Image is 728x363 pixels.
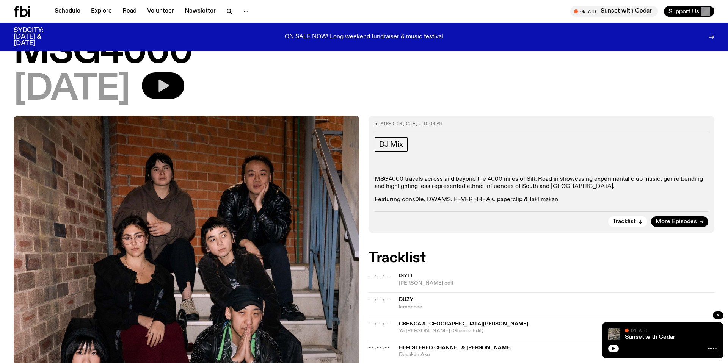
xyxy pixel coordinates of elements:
button: Support Us [664,6,714,17]
h3: SYDCITY: [DATE] & [DATE] [14,27,62,47]
span: --:--:-- [369,344,390,350]
span: lemonade [399,304,714,311]
span: --:--:-- [369,273,390,279]
span: Tracklist [613,219,636,225]
span: , 10:00pm [418,120,442,127]
a: Sunset with Cedar [625,334,675,340]
a: Volunteer [143,6,179,17]
span: On Air [631,328,647,333]
span: [DATE] [402,120,418,127]
h1: MSG4000 [14,35,714,69]
h2: Tracklist [369,251,714,265]
p: ON SALE NOW! Long weekend fundraiser & music festival [285,34,443,41]
span: Isyti [399,273,412,279]
a: Schedule [50,6,85,17]
button: Tracklist [608,216,647,227]
span: --:--:-- [369,297,390,303]
img: A corner shot of the fbi music library [608,328,620,340]
span: duzy [399,297,413,302]
a: More Episodes [651,216,708,227]
p: Featuring cons0le, DWAMS, FEVER BREAK, paperclip & Taklimakan [375,196,708,203]
span: Dosakah Aku [399,351,714,358]
a: Explore [86,6,116,17]
a: DJ Mix [375,137,408,152]
span: Hi-Fi Stereo Channel & [PERSON_NAME] [399,345,512,350]
a: Read [118,6,141,17]
span: Aired on [381,120,402,127]
span: [PERSON_NAME] edit [399,280,714,287]
span: Ya [PERSON_NAME] (Gbenga Edit) [399,327,714,335]
span: --:--:-- [369,321,390,327]
span: Support Us [668,8,699,15]
span: More Episodes [656,219,697,225]
p: MSG4000 travels across and beyond the 4000 miles of Silk Road in showcasing experimental club mus... [375,176,708,190]
span: GBENGA & [GEOGRAPHIC_DATA][PERSON_NAME] [399,321,529,327]
button: On AirSunset with Cedar [570,6,658,17]
span: [DATE] [14,72,130,106]
a: Newsletter [180,6,220,17]
span: DJ Mix [379,140,403,149]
